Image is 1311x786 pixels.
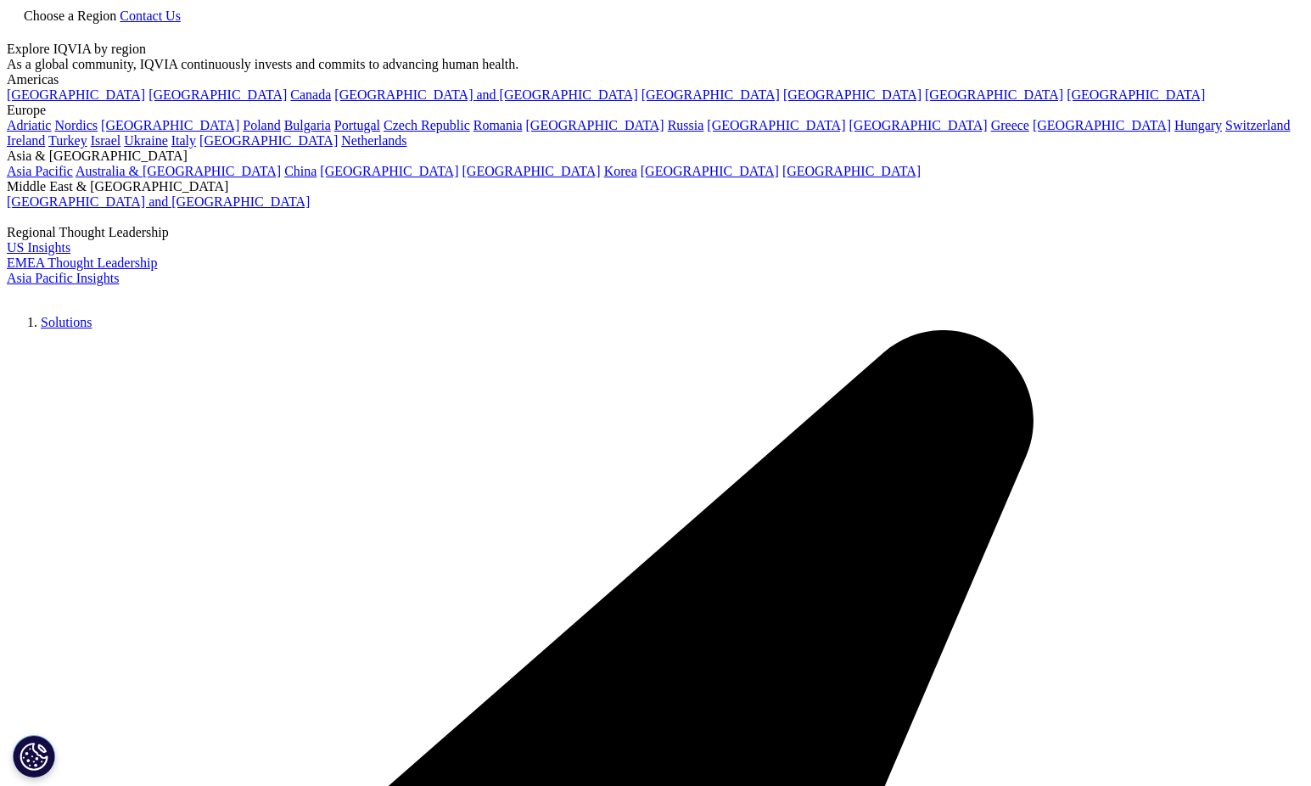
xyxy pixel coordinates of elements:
[7,57,1304,72] div: As a global community, IQVIA continuously invests and commits to advancing human health.
[101,118,239,132] a: [GEOGRAPHIC_DATA]
[24,8,116,23] span: Choose a Region
[320,164,458,178] a: [GEOGRAPHIC_DATA]
[54,118,98,132] a: Nordics
[925,87,1063,102] a: [GEOGRAPHIC_DATA]
[7,255,157,270] a: EMEA Thought Leadership
[124,133,168,148] a: Ukraine
[7,194,310,209] a: [GEOGRAPHIC_DATA] and [GEOGRAPHIC_DATA]
[243,118,280,132] a: Poland
[7,149,1304,164] div: Asia & [GEOGRAPHIC_DATA]
[707,118,845,132] a: [GEOGRAPHIC_DATA]
[7,72,1304,87] div: Americas
[7,271,119,285] a: Asia Pacific Insights
[334,118,380,132] a: Portugal
[334,87,637,102] a: [GEOGRAPHIC_DATA] and [GEOGRAPHIC_DATA]
[76,164,281,178] a: Australia & [GEOGRAPHIC_DATA]
[171,133,196,148] a: Italy
[604,164,637,178] a: Korea
[641,164,779,178] a: [GEOGRAPHIC_DATA]
[7,164,73,178] a: Asia Pacific
[783,87,922,102] a: [GEOGRAPHIC_DATA]
[7,118,51,132] a: Adriatic
[7,240,70,255] a: US Insights
[7,103,1304,118] div: Europe
[641,87,780,102] a: [GEOGRAPHIC_DATA]
[120,8,181,23] a: Contact Us
[1225,118,1290,132] a: Switzerland
[7,87,145,102] a: [GEOGRAPHIC_DATA]
[1067,87,1205,102] a: [GEOGRAPHIC_DATA]
[284,118,331,132] a: Bulgaria
[462,164,601,178] a: [GEOGRAPHIC_DATA]
[41,315,92,329] a: Solutions
[782,164,921,178] a: [GEOGRAPHIC_DATA]
[199,133,338,148] a: [GEOGRAPHIC_DATA]
[991,118,1029,132] a: Greece
[91,133,121,148] a: Israel
[341,133,406,148] a: Netherlands
[148,87,287,102] a: [GEOGRAPHIC_DATA]
[668,118,704,132] a: Russia
[384,118,470,132] a: Czech Republic
[526,118,664,132] a: [GEOGRAPHIC_DATA]
[7,133,45,148] a: Ireland
[7,225,1304,240] div: Regional Thought Leadership
[48,133,87,148] a: Turkey
[1174,118,1222,132] a: Hungary
[284,164,317,178] a: China
[849,118,988,132] a: [GEOGRAPHIC_DATA]
[473,118,523,132] a: Romania
[7,42,1304,57] div: Explore IQVIA by region
[290,87,331,102] a: Canada
[13,735,55,778] button: Cookies Settings
[1033,118,1171,132] a: [GEOGRAPHIC_DATA]
[7,179,1304,194] div: Middle East & [GEOGRAPHIC_DATA]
